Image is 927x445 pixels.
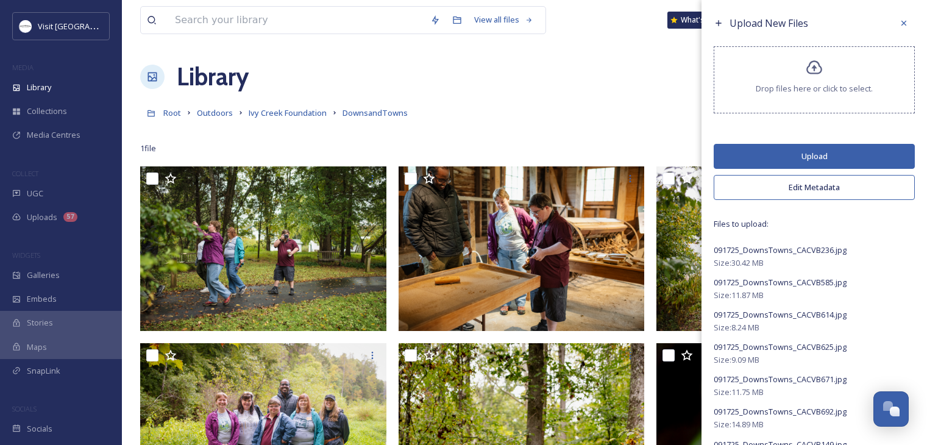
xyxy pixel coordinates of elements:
[730,16,808,30] span: Upload New Files
[12,404,37,413] span: SOCIALS
[714,386,764,398] span: Size: 11.75 MB
[27,105,67,117] span: Collections
[27,423,52,435] span: Socials
[714,354,759,366] span: Size: 9.09 MB
[12,63,34,72] span: MEDIA
[12,169,38,178] span: COLLECT
[163,107,181,118] span: Root
[249,105,327,120] a: Ivy Creek Foundation
[714,322,759,333] span: Size: 8.24 MB
[756,83,873,94] span: Drop files here or click to select.
[27,212,57,223] span: Uploads
[714,406,847,417] span: 091725_DownsTowns_CACVB692.jpg
[714,257,764,269] span: Size: 30.42 MB
[169,7,424,34] input: Search your library
[714,374,847,385] span: 091725_DownsTowns_CACVB671.jpg
[27,341,47,353] span: Maps
[163,105,181,120] a: Root
[656,166,903,330] img: 091725_DownsTowns_CACVB16.jpg
[197,105,233,120] a: Outdoors
[343,105,408,120] a: DownsandTowns
[27,269,60,281] span: Galleries
[140,143,156,154] span: 1 file
[140,166,386,330] img: 091725_DownsTowns_CACVB171.jpg
[63,212,77,222] div: 57
[27,293,57,305] span: Embeds
[27,317,53,329] span: Stories
[714,309,847,320] span: 091725_DownsTowns_CACVB614.jpg
[249,107,327,118] span: Ivy Creek Foundation
[714,277,847,288] span: 091725_DownsTowns_CACVB585.jpg
[12,251,40,260] span: WIDGETS
[714,419,764,430] span: Size: 14.89 MB
[714,341,847,352] span: 091725_DownsTowns_CACVB625.jpg
[399,166,645,330] img: 091725_DownsTowns_CACVB49.jpg
[27,188,43,199] span: UGC
[177,59,249,95] a: Library
[343,107,408,118] span: DownsandTowns
[714,244,847,255] span: 091725_DownsTowns_CACVB236.jpg
[873,391,909,427] button: Open Chat
[714,144,915,169] button: Upload
[27,82,51,93] span: Library
[714,218,915,230] span: Files to upload:
[714,175,915,200] button: Edit Metadata
[20,20,32,32] img: Circle%20Logo.png
[27,129,80,141] span: Media Centres
[667,12,728,29] a: What's New
[197,107,233,118] span: Outdoors
[38,20,132,32] span: Visit [GEOGRAPHIC_DATA]
[714,290,764,301] span: Size: 11.87 MB
[468,8,539,32] a: View all files
[27,365,60,377] span: SnapLink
